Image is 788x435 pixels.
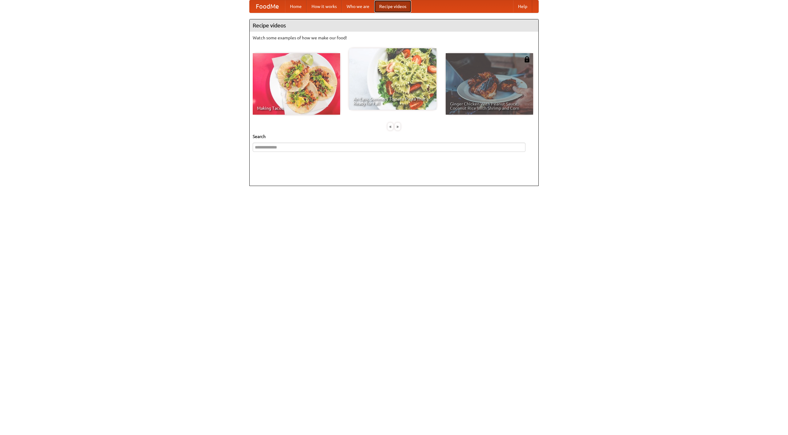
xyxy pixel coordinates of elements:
span: Making Tacos [257,106,336,110]
h5: Search [253,133,535,140]
a: Making Tacos [253,53,340,115]
span: An Easy, Summery Tomato Pasta That's Ready for Fall [353,97,432,105]
div: « [388,123,393,130]
a: Who we are [342,0,374,13]
a: Home [285,0,307,13]
a: Recipe videos [374,0,411,13]
a: How it works [307,0,342,13]
a: An Easy, Summery Tomato Pasta That's Ready for Fall [349,48,436,110]
h4: Recipe videos [250,19,538,32]
p: Watch some examples of how we make our food! [253,35,535,41]
a: FoodMe [250,0,285,13]
img: 483408.png [524,56,530,62]
div: » [395,123,400,130]
a: Help [513,0,532,13]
